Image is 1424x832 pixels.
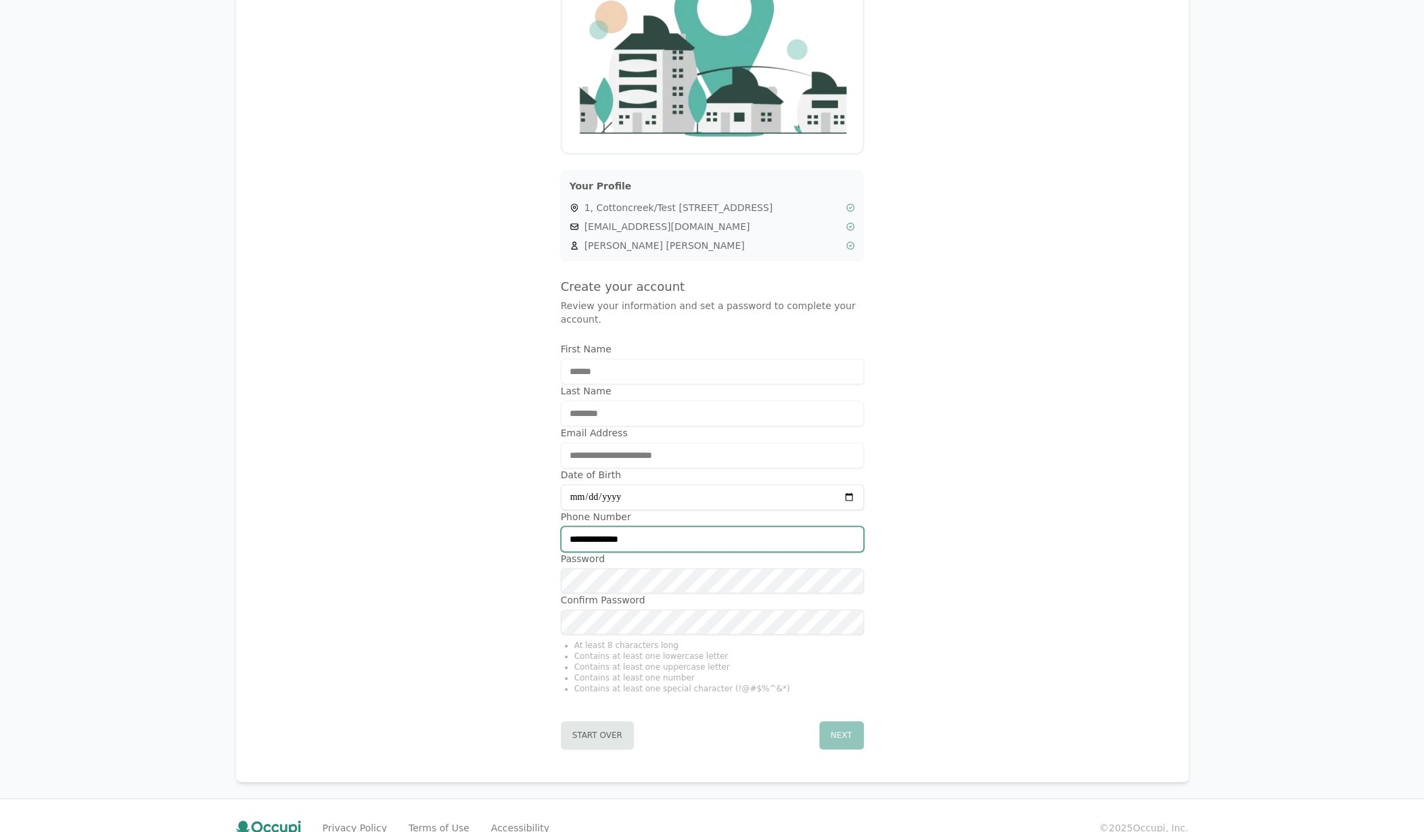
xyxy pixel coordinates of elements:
p: Review your information and set a password to complete your account. [561,299,864,326]
label: Last Name [561,384,864,398]
li: Contains at least one number [574,672,864,683]
li: Contains at least one uppercase letter [574,662,864,672]
button: Start Over [561,721,634,749]
label: First Name [561,342,864,356]
h4: Create your account [561,277,864,296]
h3: Your Profile [570,179,855,193]
label: Confirm Password [561,593,864,607]
span: [EMAIL_ADDRESS][DOMAIN_NAME] [584,220,840,233]
label: Password [561,552,864,565]
li: At least 8 characters long [574,640,864,651]
label: Date of Birth [561,468,864,482]
li: Contains at least one lowercase letter [574,651,864,662]
span: 1, Cottoncreek/Test [STREET_ADDRESS] [584,201,840,214]
li: Contains at least one special character (!@#$%^&*) [574,683,864,694]
span: [PERSON_NAME] [PERSON_NAME] [584,239,840,252]
label: Email Address [561,426,864,440]
label: Phone Number [561,510,864,524]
